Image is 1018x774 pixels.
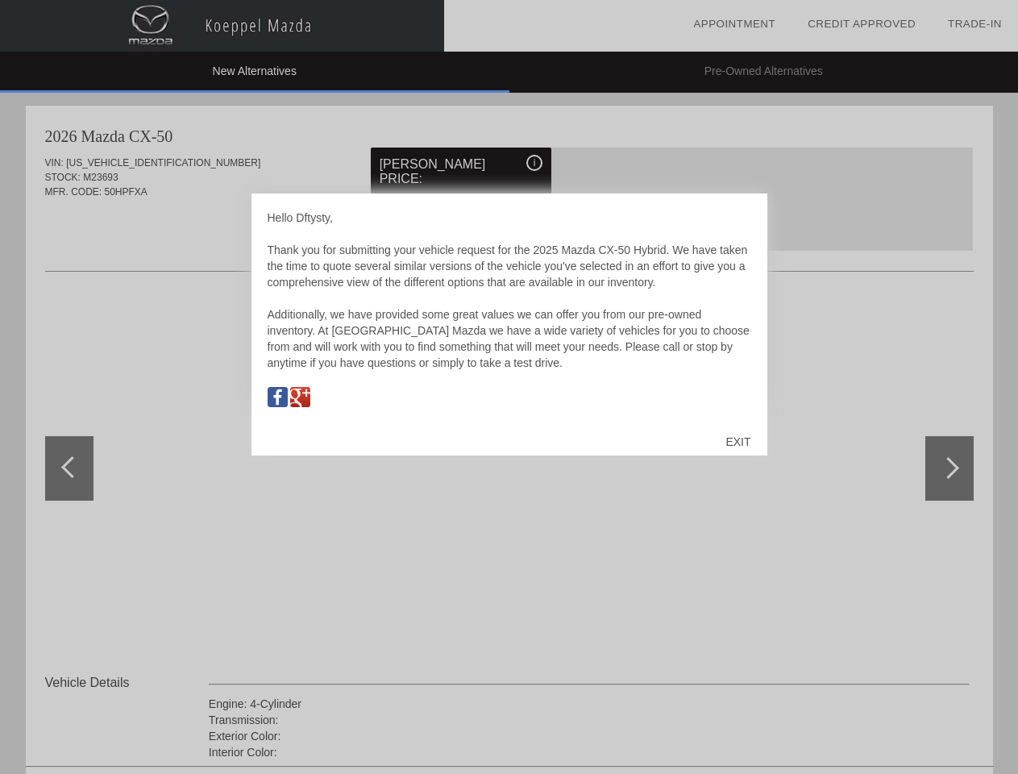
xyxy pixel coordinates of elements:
[268,210,751,419] div: Hello Dftysty, Thank you for submitting your vehicle request for the 2025 Mazda CX-50 Hybrid. We ...
[290,387,310,407] img: Map to Koeppel Mazda
[268,387,288,407] img: Map to Koeppel Mazda
[948,18,1002,30] a: Trade-In
[808,18,916,30] a: Credit Approved
[709,418,767,466] div: EXIT
[693,18,775,30] a: Appointment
